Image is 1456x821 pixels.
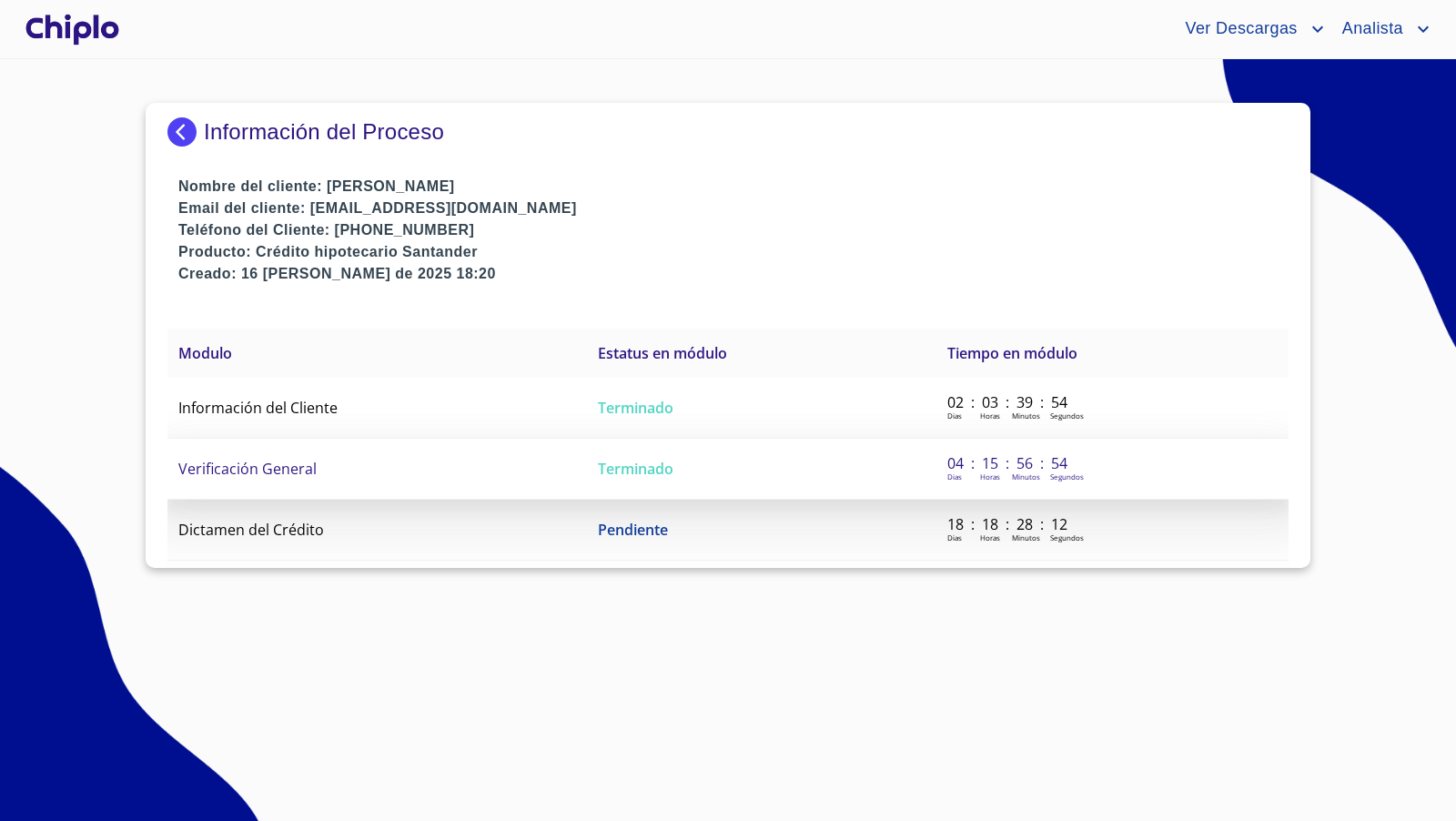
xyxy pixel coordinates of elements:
button: account of current user [1171,15,1328,44]
p: 04 : 15 : 56 : 54 [947,453,1070,473]
span: Verificación General [178,459,317,479]
span: Información del Cliente [178,398,338,418]
p: Email del cliente: [EMAIL_ADDRESS][DOMAIN_NAME] [178,198,1289,219]
button: account of current user [1329,15,1434,44]
p: 02 : 03 : 39 : 54 [947,392,1070,412]
p: Dias [947,532,962,542]
p: Segundos [1050,410,1084,421]
p: Horas [980,471,1000,481]
p: Horas [980,532,1000,542]
span: Ver Descargas [1171,15,1306,44]
div: Información del Proceso [167,117,1289,147]
p: Segundos [1050,471,1084,481]
span: Terminado [598,459,673,479]
p: Minutos [1012,471,1040,481]
p: Producto: Crédito hipotecario Santander [178,241,1289,263]
img: Docupass spot blue [167,117,204,147]
p: Información del Proceso [204,119,444,145]
p: Nombre del cliente: [PERSON_NAME] [178,176,1289,198]
p: Creado: 16 [PERSON_NAME] de 2025 18:20 [178,263,1289,285]
span: Modulo [178,343,232,363]
span: Dictamen del Crédito [178,520,324,540]
p: Dias [947,471,962,481]
span: Pendiente [598,520,668,540]
p: Segundos [1050,532,1084,542]
span: Tiempo en módulo [947,343,1077,363]
p: Horas [980,410,1000,421]
p: Dias [947,410,962,421]
p: Teléfono del Cliente: [PHONE_NUMBER] [178,219,1289,241]
p: 18 : 18 : 28 : 12 [947,514,1070,534]
span: Analista [1329,15,1412,44]
span: Terminado [598,398,673,418]
span: Estatus en módulo [598,343,727,363]
p: Minutos [1012,532,1040,542]
p: Minutos [1012,410,1040,421]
